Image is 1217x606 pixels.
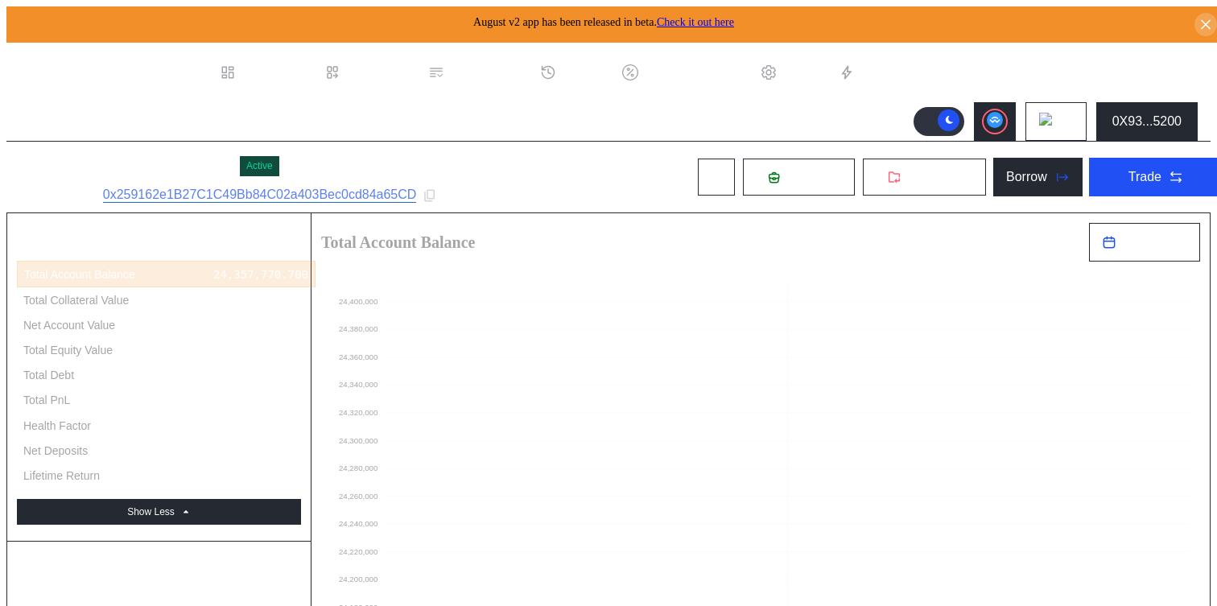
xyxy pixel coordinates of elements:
div: Discount Factors [645,65,741,80]
div: MaxiUSR Strategist 1 [19,151,233,181]
button: Last 24 Hours [1089,223,1200,262]
a: Discount Factors [613,43,751,102]
button: Borrow [993,158,1083,196]
button: Deposit [742,158,856,196]
span: Withdraw [907,170,961,184]
text: 24,360,000 [339,352,377,361]
div: History [563,65,603,80]
div: Net Account Value [23,318,115,332]
div: Subaccount ID: [19,189,97,202]
div: Permissions [451,65,521,80]
div: Show Less [127,506,175,517]
div: Total PnL [23,393,70,407]
div: Active [246,160,273,171]
div: 24,357,770.700 [213,267,308,282]
a: 0x259162e1B27C1C49Bb84C02a403Bec0cd84a65CD [103,188,417,203]
span: August v2 app has been released in beta. [473,16,734,28]
div: 0.000 [274,368,307,382]
div: 24,357,770.700 [212,318,307,332]
a: History [530,43,613,102]
div: Trade [1128,170,1161,184]
text: 24,260,000 [339,492,377,501]
text: 24,320,000 [339,408,377,417]
a: Dashboard [210,43,315,102]
div: - [301,468,307,483]
text: 24,340,000 [339,380,377,389]
div: - [301,393,307,407]
text: 24,280,000 [339,464,377,472]
text: 24,200,000 [339,575,377,583]
text: 24,400,000 [339,297,377,306]
div: Lifetime Return [23,468,100,483]
div: 24,357,770.700 [212,343,307,357]
button: chain logo [1025,102,1087,141]
div: Total Equity Value [23,343,113,357]
div: Loan Book [347,65,409,80]
div: Total Debt [23,368,74,382]
a: Permissions [419,43,530,102]
div: Health Factor [23,418,91,433]
div: 24,357,770.700 [212,293,307,307]
div: - [301,443,307,458]
a: Admin [751,43,829,102]
div: Infinity [254,418,307,433]
div: 0X93...5200 [1112,114,1182,129]
text: 24,300,000 [339,436,377,445]
button: Withdraw [862,158,987,196]
img: chain logo [1039,113,1057,130]
div: Borrow [1006,170,1047,184]
div: Account Balance [17,558,301,589]
div: Dashboard [242,65,305,80]
div: Account Summary [17,229,301,261]
a: Check it out here [657,16,734,28]
div: Automations [861,65,933,80]
text: 24,380,000 [339,324,377,333]
a: Loan Book [315,43,419,102]
span: Deposit [786,170,830,184]
div: Total Collateral Value [23,293,129,307]
span: Last 24 Hours [1122,237,1186,249]
text: 24,240,000 [339,519,377,528]
button: Show Less [17,499,301,525]
button: 0X93...5200 [1096,102,1198,141]
text: 24,220,000 [339,547,377,556]
div: Total Account Balance [24,267,135,282]
div: Admin [783,65,819,80]
div: Net Deposits [23,443,88,458]
a: Automations [829,43,943,102]
h2: Total Account Balance [321,234,1076,250]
